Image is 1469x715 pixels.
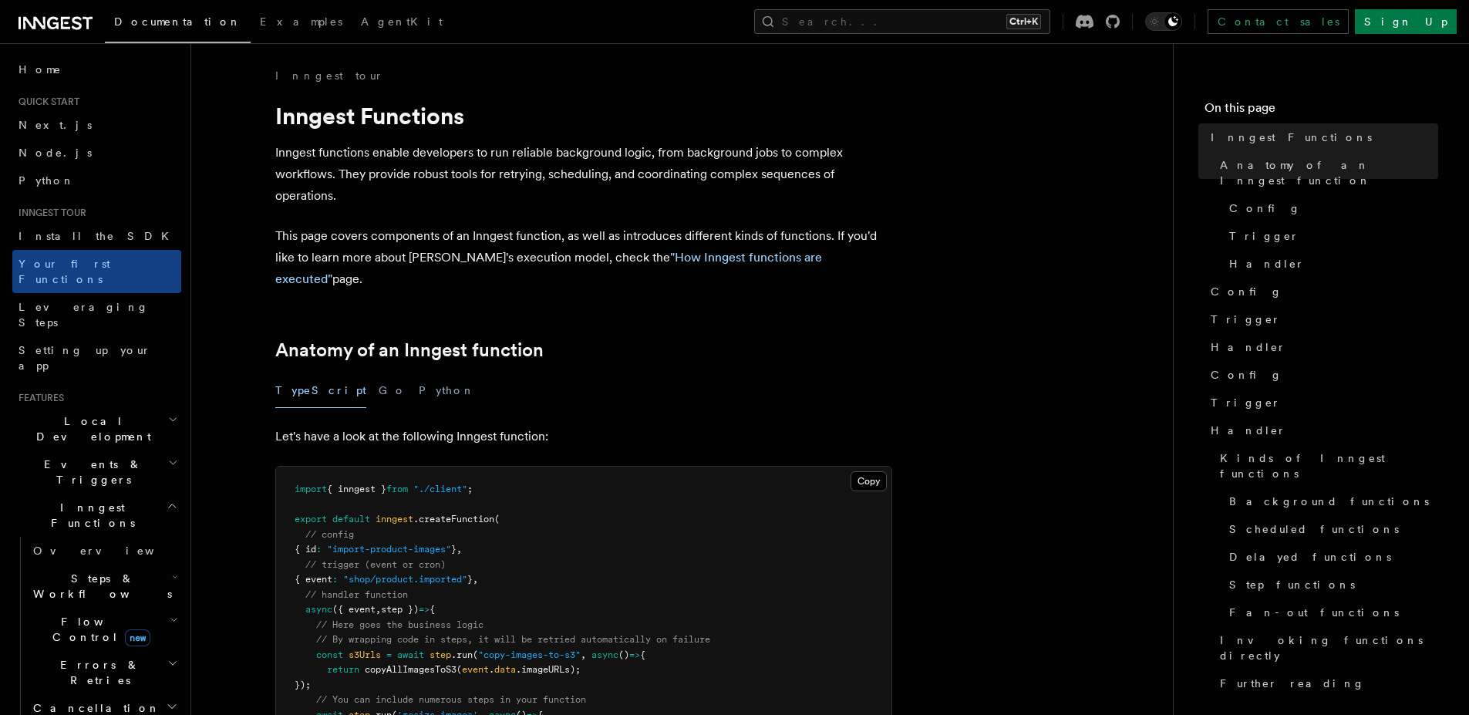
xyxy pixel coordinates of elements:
a: Fan-out functions [1223,599,1438,626]
a: Anatomy of an Inngest function [1214,151,1438,194]
span: ( [457,664,462,675]
span: Leveraging Steps [19,301,149,329]
span: inngest [376,514,413,524]
span: Further reading [1220,676,1365,691]
a: Contact sales [1208,9,1349,34]
p: Let's have a look at the following Inngest function: [275,426,892,447]
a: Leveraging Steps [12,293,181,336]
p: This page covers components of an Inngest function, as well as introduces different kinds of func... [275,225,892,290]
span: const [316,649,343,660]
span: Flow Control [27,614,170,645]
span: Handler [1211,339,1286,355]
span: , [376,604,381,615]
span: Local Development [12,413,168,444]
a: Config [1223,194,1438,222]
span: Inngest Functions [12,500,167,531]
span: () [618,649,629,660]
span: Anatomy of an Inngest function [1220,157,1438,188]
span: { id [295,544,316,555]
span: return [327,664,359,675]
span: event [462,664,489,675]
span: // config [305,529,354,540]
a: Documentation [105,5,251,43]
h1: Inngest Functions [275,102,892,130]
button: Search...Ctrl+K [754,9,1050,34]
span: Step functions [1229,577,1355,592]
span: Background functions [1229,494,1429,509]
button: Copy [851,471,887,491]
span: = [386,649,392,660]
span: export [295,514,327,524]
span: Steps & Workflows [27,571,172,602]
span: Next.js [19,119,92,131]
span: "copy-images-to-s3" [478,649,581,660]
span: Trigger [1229,228,1299,244]
span: default [332,514,370,524]
a: Config [1205,278,1438,305]
span: => [419,604,430,615]
span: : [332,574,338,585]
span: Node.js [19,147,92,159]
button: Toggle dark mode [1145,12,1182,31]
span: Scheduled functions [1229,521,1399,537]
span: Events & Triggers [12,457,168,487]
span: Fan-out functions [1229,605,1399,620]
span: from [386,484,408,494]
span: copyAllImagesToS3 [365,664,457,675]
span: Inngest Functions [1211,130,1372,145]
h4: On this page [1205,99,1438,123]
span: Install the SDK [19,230,178,242]
span: Overview [33,545,192,557]
span: ({ event [332,604,376,615]
a: Step functions [1223,571,1438,599]
span: AgentKit [361,15,443,28]
span: . [489,664,494,675]
span: "import-product-images" [327,544,451,555]
a: Handler [1205,333,1438,361]
span: async [305,604,332,615]
button: Events & Triggers [12,450,181,494]
span: { event [295,574,332,585]
a: Invoking functions directly [1214,626,1438,669]
span: data [494,664,516,675]
a: Further reading [1214,669,1438,697]
span: Handler [1211,423,1286,438]
span: Kinds of Inngest functions [1220,450,1438,481]
a: Sign Up [1355,9,1457,34]
button: TypeScript [275,373,366,408]
span: // By wrapping code in steps, it will be retried automatically on failure [316,634,710,645]
a: Background functions [1223,487,1438,515]
p: Inngest functions enable developers to run reliable background logic, from background jobs to com... [275,142,892,207]
span: Handler [1229,256,1305,271]
span: Home [19,62,62,77]
a: Home [12,56,181,83]
a: Install the SDK [12,222,181,250]
span: Quick start [12,96,79,108]
button: Local Development [12,407,181,450]
span: new [125,629,150,646]
span: Errors & Retries [27,657,167,688]
span: import [295,484,327,494]
span: ( [473,649,478,660]
a: Inngest tour [275,68,383,83]
a: Handler [1205,417,1438,444]
a: Trigger [1205,305,1438,333]
span: Your first Functions [19,258,110,285]
a: Inngest Functions [1205,123,1438,151]
button: Inngest Functions [12,494,181,537]
span: }); [295,680,311,690]
span: } [467,574,473,585]
a: AgentKit [352,5,452,42]
kbd: Ctrl+K [1006,14,1041,29]
span: { [430,604,435,615]
a: Anatomy of an Inngest function [275,339,544,361]
a: Python [12,167,181,194]
span: ( [494,514,500,524]
span: , [457,544,462,555]
span: "./client" [413,484,467,494]
span: Delayed functions [1229,549,1391,565]
button: Go [379,373,406,408]
span: Trigger [1211,395,1281,410]
a: Setting up your app [12,336,181,379]
span: .run [451,649,473,660]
